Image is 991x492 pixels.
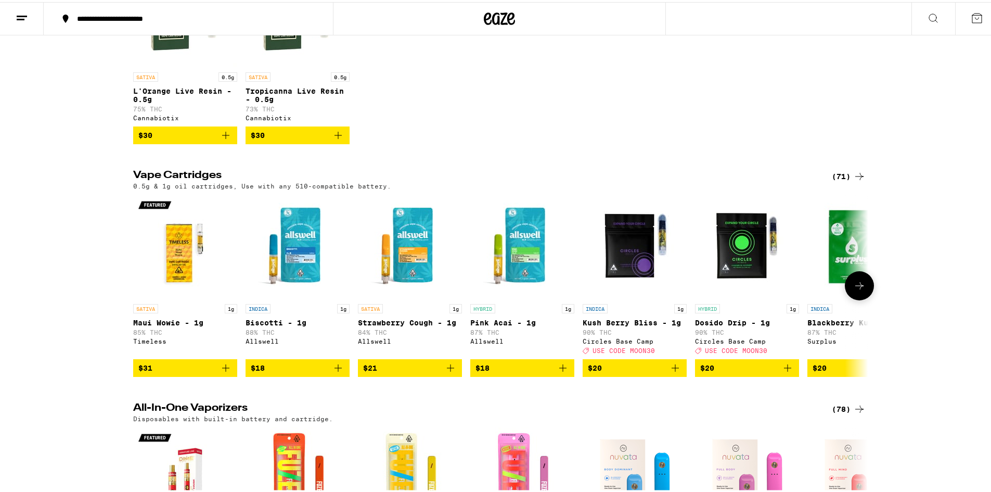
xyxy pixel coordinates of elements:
div: Allswell [470,336,574,343]
p: Pink Acai - 1g [470,317,574,325]
p: Strawberry Cough - 1g [358,317,462,325]
p: Kush Berry Bliss - 1g [583,317,687,325]
button: Add to bag [470,357,574,375]
span: $18 [475,362,490,370]
span: $30 [251,129,265,137]
span: Hi. Need any help? [6,7,75,16]
span: $21 [363,362,377,370]
img: Circles Base Camp - Kush Berry Bliss - 1g [583,193,687,297]
a: Open page for Maui Wowie - 1g from Timeless [133,193,237,357]
div: Allswell [246,336,350,343]
p: 0.5g [218,70,237,80]
p: 1g [787,302,799,311]
img: Surplus - Blackberry Kush - 1g [807,193,911,297]
img: Timeless - Maui Wowie - 1g [133,193,237,297]
p: 90% THC [583,327,687,334]
p: 0.5g & 1g oil cartridges, Use with any 510-compatible battery. [133,181,391,187]
button: Add to bag [133,124,237,142]
a: Open page for Blackberry Kush - 1g from Surplus [807,193,911,357]
button: Add to bag [807,357,911,375]
a: Open page for Pink Acai - 1g from Allswell [470,193,574,357]
p: 88% THC [246,327,350,334]
p: 1g [562,302,574,311]
button: Add to bag [246,357,350,375]
img: Allswell - Pink Acai - 1g [470,193,574,297]
button: Add to bag [358,357,462,375]
a: Open page for Strawberry Cough - 1g from Allswell [358,193,462,357]
p: 87% THC [807,327,911,334]
div: Cannabiotix [133,112,237,119]
h2: All-In-One Vaporizers [133,401,815,413]
p: HYBRID [470,302,495,311]
p: 1g [449,302,462,311]
img: Circles Base Camp - Dosido Drip - 1g [695,193,799,297]
p: 1g [225,302,237,311]
a: (71) [832,168,866,181]
img: Allswell - Biscotti - 1g [246,193,350,297]
button: Add to bag [583,357,687,375]
button: Add to bag [133,357,237,375]
span: $20 [588,362,602,370]
button: Add to bag [695,357,799,375]
a: (78) [832,401,866,413]
div: Surplus [807,336,911,343]
p: Maui Wowie - 1g [133,317,237,325]
span: USE CODE MOON30 [593,345,655,352]
p: SATIVA [246,70,271,80]
a: Open page for Kush Berry Bliss - 1g from Circles Base Camp [583,193,687,357]
p: 73% THC [246,104,350,110]
div: Cannabiotix [246,112,350,119]
p: Blackberry Kush - 1g [807,317,911,325]
p: SATIVA [358,302,383,311]
p: Tropicanna Live Resin - 0.5g [246,85,350,102]
span: $30 [138,129,152,137]
h2: Vape Cartridges [133,168,815,181]
span: $20 [700,362,714,370]
div: Circles Base Camp [583,336,687,343]
p: INDICA [583,302,608,311]
p: 84% THC [358,327,462,334]
p: 75% THC [133,104,237,110]
p: Dosido Drip - 1g [695,317,799,325]
p: SATIVA [133,302,158,311]
span: USE CODE MOON30 [705,345,767,352]
div: Circles Base Camp [695,336,799,343]
p: 1g [674,302,687,311]
p: 87% THC [470,327,574,334]
span: $20 [813,362,827,370]
p: 0.5g [331,70,350,80]
p: Disposables with built-in battery and cartridge. [133,413,333,420]
p: 85% THC [133,327,237,334]
p: 90% THC [695,327,799,334]
img: Allswell - Strawberry Cough - 1g [358,193,462,297]
p: L'Orange Live Resin - 0.5g [133,85,237,102]
p: INDICA [807,302,832,311]
p: Biscotti - 1g [246,317,350,325]
div: Timeless [133,336,237,343]
p: SATIVA [133,70,158,80]
p: INDICA [246,302,271,311]
p: HYBRID [695,302,720,311]
button: Add to bag [246,124,350,142]
a: Open page for Dosido Drip - 1g from Circles Base Camp [695,193,799,357]
a: Open page for Biscotti - 1g from Allswell [246,193,350,357]
div: Allswell [358,336,462,343]
p: 1g [337,302,350,311]
span: $18 [251,362,265,370]
span: $31 [138,362,152,370]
